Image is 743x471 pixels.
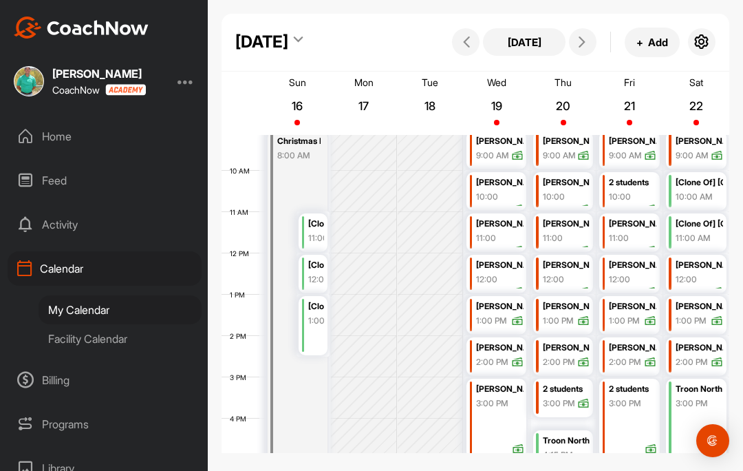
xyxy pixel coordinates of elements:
[264,72,331,135] a: November 16, 2025
[543,216,590,232] div: [PERSON_NAME]
[308,258,325,273] div: [Clone Of] [Clone Of] Cadet Junior Clinic #2
[308,232,325,257] div: 11:00 AM
[543,299,590,315] div: [PERSON_NAME]
[222,249,263,258] div: 12 PM
[543,149,576,162] div: 9:00 AM
[676,381,723,397] div: Troon North Elite Junior Program
[39,295,202,324] div: My Calendar
[676,273,711,298] div: 12:00 PM
[676,315,707,327] div: 1:00 PM
[617,99,642,113] p: 21
[543,232,578,257] div: 11:00 AM
[543,191,578,216] div: 10:00 AM
[222,167,263,175] div: 10 AM
[476,340,524,356] div: [PERSON_NAME]
[689,76,703,88] p: Sat
[422,76,438,88] p: Tue
[487,76,506,88] p: Wed
[554,76,572,88] p: Thu
[684,99,709,113] p: 22
[352,99,376,113] p: 17
[476,315,507,327] div: 1:00 PM
[222,208,262,216] div: 11 AM
[52,84,146,96] div: CoachNow
[476,381,524,397] div: [PERSON_NAME]
[8,363,202,397] div: Billing
[476,232,511,257] div: 11:00 AM
[105,84,146,96] img: CoachNow acadmey
[484,99,509,113] p: 19
[543,273,578,298] div: 12:00 PM
[543,381,590,397] div: 2 students
[476,134,524,149] div: [PERSON_NAME]
[418,99,442,113] p: 18
[625,28,680,57] button: +Add
[624,76,635,88] p: Fri
[663,72,729,135] a: November 22, 2025
[609,191,644,216] div: 10:00 AM
[636,35,643,50] span: +
[476,356,508,368] div: 2:00 PM
[609,315,640,327] div: 1:00 PM
[8,207,202,242] div: Activity
[8,407,202,441] div: Programs
[8,251,202,286] div: Calendar
[676,299,723,315] div: [PERSON_NAME]
[277,134,321,149] div: Christmas Pudding Tournament
[551,99,576,113] p: 20
[543,397,575,410] div: 3:00 PM
[676,397,723,410] div: 3:00 PM
[476,216,524,232] div: [PERSON_NAME]
[676,191,723,203] div: 10:00 AM
[8,163,202,198] div: Feed
[543,258,590,273] div: [PERSON_NAME]
[476,273,511,298] div: 12:00 PM
[222,373,260,381] div: 3 PM
[308,273,325,298] div: 12:00 PM
[14,17,149,39] img: CoachNow
[676,232,723,244] div: 11:00 AM
[285,99,310,113] p: 16
[277,149,321,162] div: 8:00 AM
[464,72,530,135] a: November 19, 2025
[676,149,709,162] div: 9:00 AM
[676,356,708,368] div: 2:00 PM
[543,356,575,368] div: 2:00 PM
[543,175,590,191] div: [PERSON_NAME]
[530,72,596,135] a: November 20, 2025
[289,76,306,88] p: Sun
[331,72,398,135] a: November 17, 2025
[609,340,656,356] div: [PERSON_NAME]
[476,149,509,162] div: 9:00 AM
[609,397,641,410] div: 3:00 PM
[676,216,723,232] div: [Clone Of] [Clone Of] [Clone Of] [Clone Of] [Clone Of] [Clone Of] [Clone Of] Troon North [DATE] [...
[354,76,374,88] p: Mon
[609,299,656,315] div: [PERSON_NAME]
[308,216,325,232] div: [Clone Of] Cadet Junior Clinic
[476,191,511,216] div: 10:00 AM
[222,332,260,340] div: 2 PM
[476,175,524,191] div: [PERSON_NAME]
[543,134,590,149] div: [PERSON_NAME]
[222,291,259,299] div: 1 PM
[609,149,642,162] div: 9:00 AM
[543,315,574,327] div: 1:00 PM
[609,134,656,149] div: [PERSON_NAME]
[222,415,260,423] div: 4 PM
[543,449,590,461] div: 4:15 PM
[676,258,723,273] div: [PERSON_NAME]
[52,68,146,79] div: [PERSON_NAME]
[543,340,590,356] div: [PERSON_NAME]
[308,299,325,315] div: [Clone Of] Cadet-Masters Junior Clinic #1
[8,119,202,154] div: Home
[609,216,656,232] div: [PERSON_NAME]
[596,72,663,135] a: November 21, 2025
[609,273,644,298] div: 12:00 PM
[609,175,656,191] div: 2 students
[609,232,644,257] div: 11:00 AM
[308,315,325,339] div: 1:00 PM
[235,30,288,54] div: [DATE]
[483,28,566,56] button: [DATE]
[676,134,723,149] div: [PERSON_NAME]
[609,258,656,273] div: [PERSON_NAME]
